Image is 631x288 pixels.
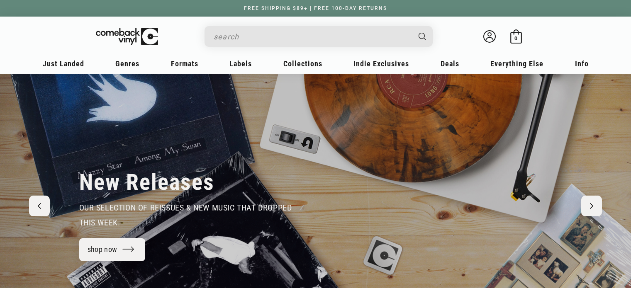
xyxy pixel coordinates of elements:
[575,59,589,68] span: Info
[79,203,292,227] span: our selection of reissues & new music that dropped this week.
[79,169,214,196] h2: New Releases
[43,59,84,68] span: Just Landed
[441,59,459,68] span: Deals
[490,59,543,68] span: Everything Else
[115,59,139,68] span: Genres
[79,238,146,261] a: shop now
[205,26,433,47] div: Search
[581,196,602,216] button: Next slide
[214,28,410,45] input: search
[353,59,409,68] span: Indie Exclusives
[229,59,252,68] span: Labels
[171,59,198,68] span: Formats
[29,196,50,216] button: Previous slide
[514,35,517,41] span: 0
[411,26,434,47] button: Search
[236,5,395,11] a: FREE SHIPPING $89+ | FREE 100-DAY RETURNS
[283,59,322,68] span: Collections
